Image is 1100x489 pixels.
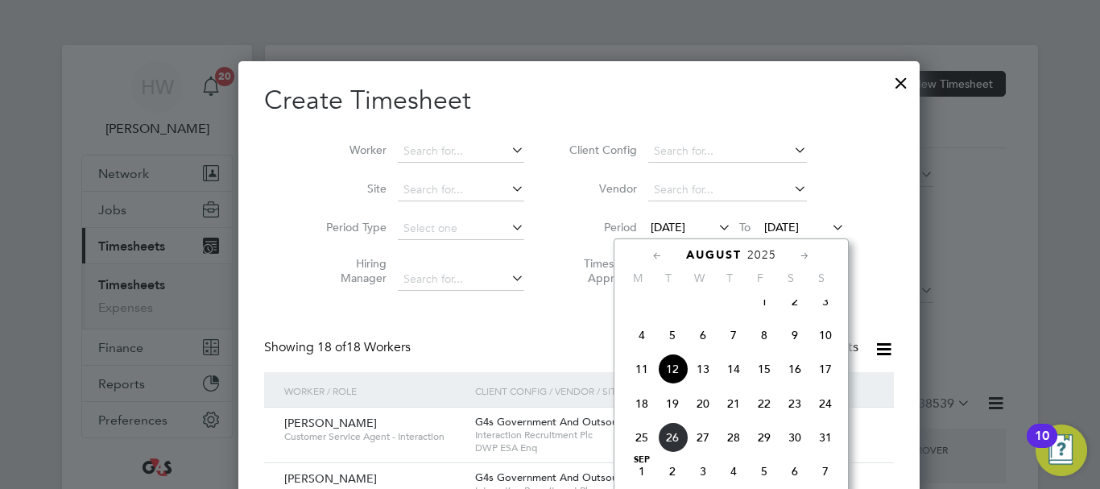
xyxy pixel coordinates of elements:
[810,286,841,317] span: 3
[564,181,637,196] label: Vendor
[718,388,749,419] span: 21
[688,422,718,453] span: 27
[718,456,749,487] span: 4
[657,320,688,350] span: 5
[810,354,841,384] span: 17
[780,354,810,384] span: 16
[1036,425,1087,476] button: Open Resource Center, 10 new notifications
[780,388,810,419] span: 23
[688,354,718,384] span: 13
[749,354,780,384] span: 15
[475,415,744,429] span: G4s Government And Outsourcing Services (Uk) Limited
[657,422,688,453] span: 26
[475,429,754,441] span: Interaction Recruitment Plc
[810,456,841,487] span: 7
[653,271,684,285] span: T
[1035,436,1049,457] div: 10
[627,320,657,350] span: 4
[686,248,742,262] span: August
[810,388,841,419] span: 24
[564,143,637,157] label: Client Config
[749,320,780,350] span: 8
[284,471,377,486] span: [PERSON_NAME]
[688,456,718,487] span: 3
[749,286,780,317] span: 1
[471,372,758,409] div: Client Config / Vendor / Site
[657,388,688,419] span: 19
[314,220,387,234] label: Period Type
[745,271,775,285] span: F
[718,422,749,453] span: 28
[475,470,744,484] span: G4s Government And Outsourcing Services (Uk) Limited
[747,248,776,262] span: 2025
[564,220,637,234] label: Period
[684,271,714,285] span: W
[314,256,387,285] label: Hiring Manager
[749,388,780,419] span: 22
[475,441,754,454] span: DWP ESA Enq
[657,456,688,487] span: 2
[734,217,755,238] span: To
[627,456,657,464] span: Sep
[627,456,657,487] span: 1
[780,456,810,487] span: 6
[657,354,688,384] span: 12
[627,422,657,453] span: 25
[749,456,780,487] span: 5
[780,422,810,453] span: 30
[749,422,780,453] span: 29
[718,354,749,384] span: 14
[651,220,685,234] span: [DATE]
[648,140,807,163] input: Search for...
[280,372,471,409] div: Worker / Role
[264,84,894,118] h2: Create Timesheet
[806,271,837,285] span: S
[564,256,637,285] label: Timesheet Approver
[398,179,524,201] input: Search for...
[810,422,841,453] span: 31
[688,320,718,350] span: 6
[775,271,806,285] span: S
[317,339,346,355] span: 18 of
[718,320,749,350] span: 7
[764,220,799,234] span: [DATE]
[284,416,377,430] span: [PERSON_NAME]
[714,271,745,285] span: T
[622,271,653,285] span: M
[780,320,810,350] span: 9
[688,388,718,419] span: 20
[284,430,463,443] span: Customer Service Agent - Interaction
[398,140,524,163] input: Search for...
[398,218,524,240] input: Select one
[780,286,810,317] span: 2
[317,339,411,355] span: 18 Workers
[810,320,841,350] span: 10
[627,354,657,384] span: 11
[627,388,657,419] span: 18
[398,268,524,291] input: Search for...
[264,339,414,356] div: Showing
[314,181,387,196] label: Site
[314,143,387,157] label: Worker
[648,179,807,201] input: Search for...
